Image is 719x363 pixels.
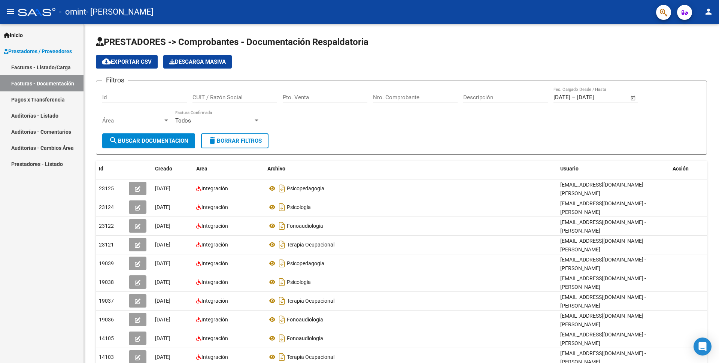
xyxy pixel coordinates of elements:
span: Area [196,166,207,172]
span: [EMAIL_ADDRESS][DOMAIN_NAME] - [PERSON_NAME] [560,238,646,252]
span: 19037 [99,298,114,304]
i: Descargar documento [277,182,287,194]
span: 19039 [99,260,114,266]
span: [EMAIL_ADDRESS][DOMAIN_NAME] - [PERSON_NAME] [560,200,646,215]
span: PRESTADORES -> Comprobantes - Documentación Respaldatoria [96,37,368,47]
input: Fecha inicio [553,94,570,101]
div: Open Intercom Messenger [694,338,712,356]
i: Descargar documento [277,276,287,288]
mat-icon: person [704,7,713,16]
span: [DATE] [155,260,170,266]
datatable-header-cell: Archivo [264,161,557,177]
span: 19036 [99,317,114,323]
span: Integración [201,354,228,360]
span: [EMAIL_ADDRESS][DOMAIN_NAME] - [PERSON_NAME] [560,182,646,196]
i: Descargar documento [277,332,287,344]
span: Usuario [560,166,579,172]
span: Integración [201,185,228,191]
span: Buscar Documentacion [109,137,188,144]
span: Borrar Filtros [208,137,262,144]
mat-icon: search [109,136,118,145]
span: [EMAIL_ADDRESS][DOMAIN_NAME] - [PERSON_NAME] [560,219,646,234]
i: Descargar documento [277,314,287,326]
span: - [PERSON_NAME] [86,4,154,20]
span: 23122 [99,223,114,229]
span: [DATE] [155,204,170,210]
span: Integración [201,242,228,248]
i: Descargar documento [277,220,287,232]
span: Psicologia [287,204,311,210]
span: [DATE] [155,279,170,285]
span: Integración [201,260,228,266]
span: Inicio [4,31,23,39]
button: Exportar CSV [96,55,158,69]
span: [DATE] [155,242,170,248]
span: Archivo [267,166,285,172]
span: Integración [201,298,228,304]
span: 14105 [99,335,114,341]
span: Integración [201,204,228,210]
span: Exportar CSV [102,58,152,65]
span: [EMAIL_ADDRESS][DOMAIN_NAME] - [PERSON_NAME] [560,332,646,346]
datatable-header-cell: Area [193,161,264,177]
span: Todos [175,117,191,124]
span: [DATE] [155,335,170,341]
span: - omint [59,4,86,20]
button: Buscar Documentacion [102,133,195,148]
span: 19038 [99,279,114,285]
span: 23121 [99,242,114,248]
span: Integración [201,335,228,341]
span: – [572,94,576,101]
i: Descargar documento [277,239,287,251]
span: Integración [201,279,228,285]
span: [EMAIL_ADDRESS][DOMAIN_NAME] - [PERSON_NAME] [560,313,646,327]
span: Creado [155,166,172,172]
span: [DATE] [155,223,170,229]
span: 23124 [99,204,114,210]
span: [DATE] [155,317,170,323]
i: Descargar documento [277,201,287,213]
span: Prestadores / Proveedores [4,47,72,55]
span: 23125 [99,185,114,191]
button: Open calendar [629,94,638,102]
app-download-masive: Descarga masiva de comprobantes (adjuntos) [163,55,232,69]
mat-icon: menu [6,7,15,16]
span: Psicopedagogia [287,260,324,266]
button: Descarga Masiva [163,55,232,69]
span: Terapia Ocupacional [287,354,334,360]
span: Psicopedagogia [287,185,324,191]
datatable-header-cell: Id [96,161,126,177]
span: Integración [201,223,228,229]
span: 14103 [99,354,114,360]
span: [EMAIL_ADDRESS][DOMAIN_NAME] - [PERSON_NAME] [560,294,646,309]
span: Fonoaudiologia [287,317,323,323]
span: Fonoaudiologia [287,223,323,229]
i: Descargar documento [277,351,287,363]
span: Terapia Ocupacional [287,298,334,304]
span: Id [99,166,103,172]
mat-icon: cloud_download [102,57,111,66]
button: Borrar Filtros [201,133,269,148]
span: Acción [673,166,689,172]
span: [DATE] [155,185,170,191]
i: Descargar documento [277,295,287,307]
span: Terapia Ocupacional [287,242,334,248]
span: Área [102,117,163,124]
span: Fonoaudiologia [287,335,323,341]
span: [DATE] [155,354,170,360]
span: Descarga Masiva [169,58,226,65]
span: [EMAIL_ADDRESS][DOMAIN_NAME] - [PERSON_NAME] [560,257,646,271]
datatable-header-cell: Acción [670,161,707,177]
datatable-header-cell: Usuario [557,161,670,177]
span: Integración [201,317,228,323]
h3: Filtros [102,75,128,85]
span: [EMAIL_ADDRESS][DOMAIN_NAME] - [PERSON_NAME] [560,275,646,290]
input: Fecha fin [577,94,613,101]
datatable-header-cell: Creado [152,161,193,177]
span: [DATE] [155,298,170,304]
span: Psicologia [287,279,311,285]
i: Descargar documento [277,257,287,269]
mat-icon: delete [208,136,217,145]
